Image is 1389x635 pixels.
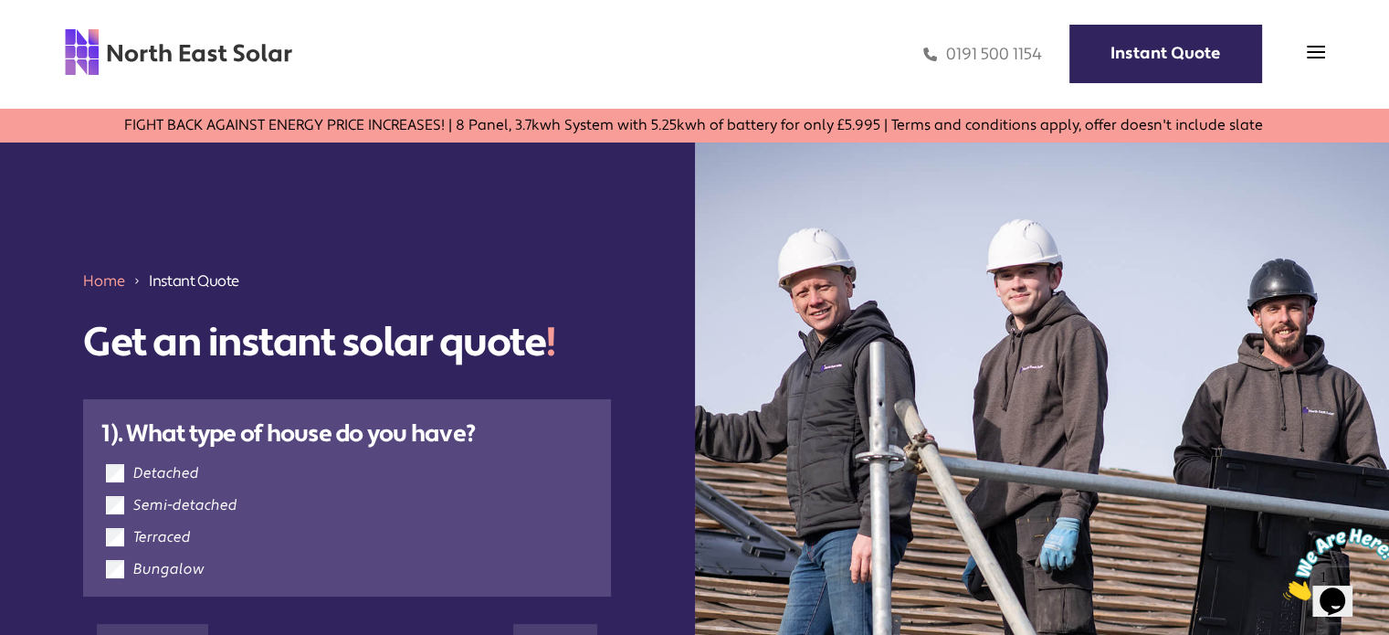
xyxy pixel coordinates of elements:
[133,464,199,482] label: Detached
[101,418,475,450] strong: 1). What type of house do you have?
[83,319,611,367] h1: Get an instant solar quote
[149,270,238,291] span: Instant Quote
[64,27,293,77] img: north east solar logo
[7,7,121,79] img: Chat attention grabber
[133,560,205,578] label: Bungalow
[545,317,555,368] span: !
[7,7,15,23] span: 1
[1069,25,1261,82] a: Instant Quote
[83,271,125,291] a: Home
[133,496,237,514] label: Semi-detached
[1307,43,1325,61] img: menu icon
[923,44,1042,65] a: 0191 500 1154
[132,270,142,291] img: 211688_forward_arrow_icon.svg
[1276,521,1389,608] iframe: chat widget
[133,528,191,546] label: Terraced
[923,44,937,65] img: phone icon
